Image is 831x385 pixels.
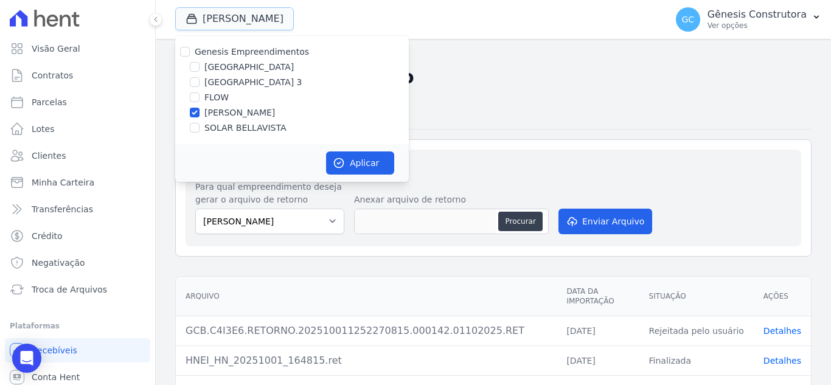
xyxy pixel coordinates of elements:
[195,159,791,176] h2: Importar novo arquivo de retorno
[204,122,286,134] label: SOLAR BELLAVISTA
[32,203,93,215] span: Transferências
[175,7,294,30] button: [PERSON_NAME]
[5,63,150,88] a: Contratos
[708,9,807,21] p: Gênesis Construtora
[32,43,80,55] span: Visão Geral
[639,345,754,375] td: Finalizada
[5,90,150,114] a: Parcelas
[326,151,394,175] button: Aplicar
[557,345,639,375] td: [DATE]
[32,176,94,189] span: Minha Carteira
[5,144,150,168] a: Clientes
[32,257,85,269] span: Negativação
[32,344,77,356] span: Recebíveis
[32,230,63,242] span: Crédito
[498,212,542,231] button: Procurar
[204,61,294,74] label: [GEOGRAPHIC_DATA]
[708,21,807,30] p: Ver opções
[557,316,639,345] td: [DATE]
[5,117,150,141] a: Lotes
[763,326,801,336] a: Detalhes
[32,123,55,135] span: Lotes
[639,277,754,316] th: Situação
[10,319,145,333] div: Plataformas
[12,344,41,373] div: Open Intercom Messenger
[32,150,66,162] span: Clientes
[5,36,150,61] a: Visão Geral
[175,66,812,88] h2: Importações de Retorno
[681,15,694,24] span: GC
[175,49,812,61] nav: Breadcrumb
[32,69,73,82] span: Contratos
[639,316,754,345] td: Rejeitada pelo usuário
[204,106,275,119] label: [PERSON_NAME]
[32,283,107,296] span: Troca de Arquivos
[204,91,229,104] label: FLOW
[32,96,67,108] span: Parcelas
[558,209,652,234] button: Enviar Arquivo
[763,356,801,366] a: Detalhes
[354,193,549,206] label: Anexar arquivo de retorno
[195,181,344,206] label: Para qual empreendimento deseja gerar o arquivo de retorno
[32,371,80,383] span: Conta Hent
[666,2,831,36] button: GC Gênesis Construtora Ver opções
[754,277,811,316] th: Ações
[204,76,302,89] label: [GEOGRAPHIC_DATA] 3
[557,277,639,316] th: Data da Importação
[186,324,547,338] div: GCB.C4I3E6.RETORNO.202510011252270815.000142.01102025.RET
[5,251,150,275] a: Negativação
[5,197,150,221] a: Transferências
[5,170,150,195] a: Minha Carteira
[195,47,309,57] label: Genesis Empreendimentos
[5,224,150,248] a: Crédito
[5,338,150,362] a: Recebíveis
[176,277,557,316] th: Arquivo
[186,353,547,368] div: HNEI_HN_20251001_164815.ret
[5,277,150,302] a: Troca de Arquivos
